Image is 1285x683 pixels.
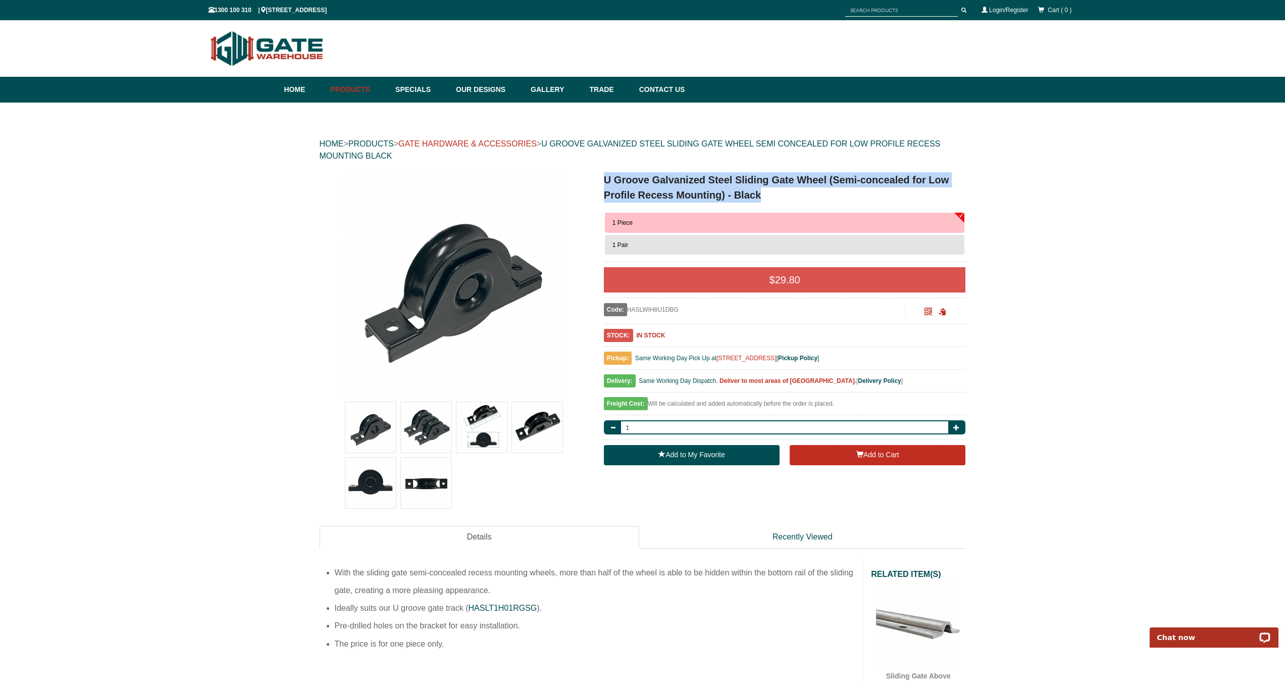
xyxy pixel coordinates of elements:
a: HASLT1H01RGSG [469,604,537,612]
div: > > > [320,128,966,172]
a: Our Designs [451,77,526,103]
span: Delivery: [604,374,636,387]
input: SEARCH PRODUCTS [845,4,958,17]
a: U GROOVE GALVANIZED STEEL SLIDING GATE WHEEL SEMI CONCEALED FOR LOW PROFILE RECESS MOUNTING BLACK [320,139,941,160]
li: Pre-drilled holes on the bracket for easy installation. [335,617,856,635]
a: Products [326,77,391,103]
a: GATE HARDWARE & ACCESSORIES [398,139,537,148]
img: Sliding Gate Above Ground U Groove Gate Track 1M Length - Gate Warehouse [876,580,960,664]
span: Same Working Day Pick Up at [ ] [635,355,819,362]
a: Contact Us [634,77,685,103]
a: [STREET_ADDRESS] [716,355,777,362]
button: 1 Piece [605,213,965,233]
span: Code: [604,303,627,316]
span: 29.80 [775,274,800,285]
b: Deliver to most areas of [GEOGRAPHIC_DATA]. [719,377,856,384]
span: 1300 100 310 | [STREET_ADDRESS] [209,7,327,14]
img: U Groove Galvanized Steel Sliding Gate Wheel (Semi-concealed for Low Profile Recess Mounting) - B... [345,458,396,508]
h2: RELATED ITEM(S) [871,569,965,580]
span: Cart ( 0 ) [1048,7,1071,14]
b: IN STOCK [636,332,665,339]
span: Same Working Day Dispatch. [639,377,718,384]
li: With the sliding gate semi-concealed recess mounting wheels, more than half of the wheel is able ... [335,564,856,599]
a: Click to enlarge and scan to share. [924,309,932,316]
a: Home [284,77,326,103]
img: U Groove Galvanized Steel Sliding Gate Wheel (Semi-concealed for Low Profile Recess Mounting) - B... [512,402,562,453]
li: Ideally suits our U groove gate track ( ). [335,599,856,617]
a: Delivery Policy [858,377,901,384]
iframe: LiveChat chat widget [1143,616,1285,648]
button: 1 Pair [605,235,965,255]
a: Specials [390,77,451,103]
a: Login/Register [989,7,1028,14]
span: Freight Cost: [604,397,648,410]
span: Pickup: [604,352,632,365]
span: 1 Pair [612,241,628,249]
div: HASLWIH8U1DBG [604,303,905,316]
a: PRODUCTS [348,139,394,148]
a: Recently Viewed [639,526,966,549]
a: HOME [320,139,344,148]
img: U Groove Galvanized Steel Sliding Gate Wheel (Semi-concealed for Low Profile Recess Mounting) - B... [456,402,507,453]
div: Will be calculated and added automatically before the order is placed. [604,398,966,415]
li: The price is for one piece only. [335,635,856,653]
div: [ ] [604,375,966,393]
a: Trade [584,77,634,103]
a: U Groove Galvanized Steel Sliding Gate Wheel (Semi-concealed for Low Profile Recess Mounting) - B... [321,172,588,395]
span: 1 Piece [612,219,633,226]
a: Gallery [526,77,584,103]
img: Gate Warehouse [209,25,326,72]
img: U Groove Galvanized Steel Sliding Gate Wheel (Semi-concealed for Low Profile Recess Mounting) - B... [343,172,565,395]
span: Click to copy the URL [939,308,946,316]
button: Add to Cart [790,445,965,465]
img: U Groove Galvanized Steel Sliding Gate Wheel (Semi-concealed for Low Profile Recess Mounting) - B... [401,402,451,453]
img: U Groove Galvanized Steel Sliding Gate Wheel (Semi-concealed for Low Profile Recess Mounting) - B... [345,402,396,453]
h1: U Groove Galvanized Steel Sliding Gate Wheel (Semi-concealed for Low Profile Recess Mounting) - B... [604,172,966,203]
div: $ [604,267,966,292]
a: Add to My Favorite [604,445,780,465]
span: STOCK: [604,329,633,342]
img: U Groove Galvanized Steel Sliding Gate Wheel (Semi-concealed for Low Profile Recess Mounting) - B... [401,458,451,508]
a: Details [320,526,639,549]
a: Pickup Policy [778,355,817,362]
